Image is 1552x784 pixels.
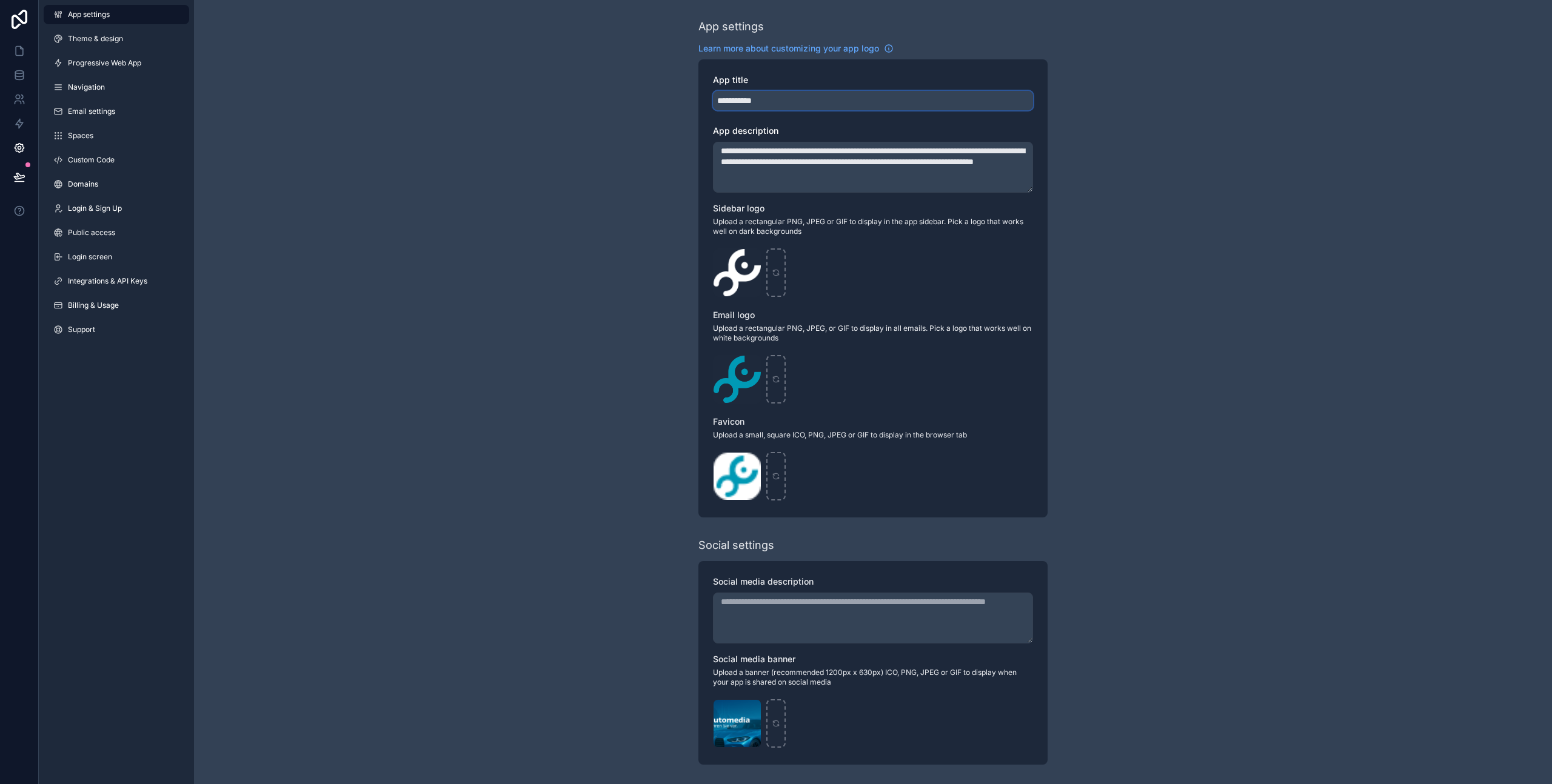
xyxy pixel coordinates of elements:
a: Login screen [44,247,189,267]
span: App settings [68,10,110,19]
span: Billing & Usage [68,301,119,310]
a: Domains [44,174,189,194]
a: Integrations & API Keys [44,271,189,291]
span: App description [713,125,778,136]
a: Navigation [44,78,189,97]
span: Email settings [68,107,115,116]
a: Email settings [44,102,189,121]
span: Public access [68,228,115,238]
a: Support [44,320,189,339]
span: Favicon [713,416,744,427]
a: Billing & Usage [44,296,189,315]
a: Theme & design [44,29,189,48]
a: Public access [44,223,189,242]
span: Custom Code [68,155,115,165]
span: Social media description [713,576,814,586]
a: Login & Sign Up [44,199,189,218]
span: Upload a small, square ICO, PNG, JPEG or GIF to display in the browser tab [713,430,1033,440]
span: App title [713,75,748,85]
span: Navigation [68,82,105,92]
span: Support [68,325,95,334]
span: Integrations & API Keys [68,276,147,286]
span: Login screen [68,252,112,262]
span: Progressive Web App [68,58,141,68]
span: Upload a banner (recommended 1200px x 630px) ICO, PNG, JPEG or GIF to display when your app is sh... [713,668,1033,687]
a: Custom Code [44,150,189,170]
span: Theme & design [68,34,123,44]
span: Spaces [68,131,93,141]
span: Sidebar logo [713,203,764,213]
span: Domains [68,179,98,189]
div: App settings [698,18,764,35]
div: Social settings [698,537,774,554]
a: Spaces [44,126,189,145]
span: Login & Sign Up [68,204,122,213]
a: Learn more about customizing your app logo [698,42,894,55]
span: Upload a rectangular PNG, JPEG, or GIF to display in all emails. Pick a logo that works well on w... [713,324,1033,343]
span: Social media banner [713,654,795,664]
span: Email logo [713,310,755,320]
span: Upload a rectangular PNG, JPEG or GIF to display in the app sidebar. Pick a logo that works well ... [713,217,1033,236]
a: App settings [44,5,189,24]
span: Learn more about customizing your app logo [698,42,879,55]
a: Progressive Web App [44,53,189,73]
